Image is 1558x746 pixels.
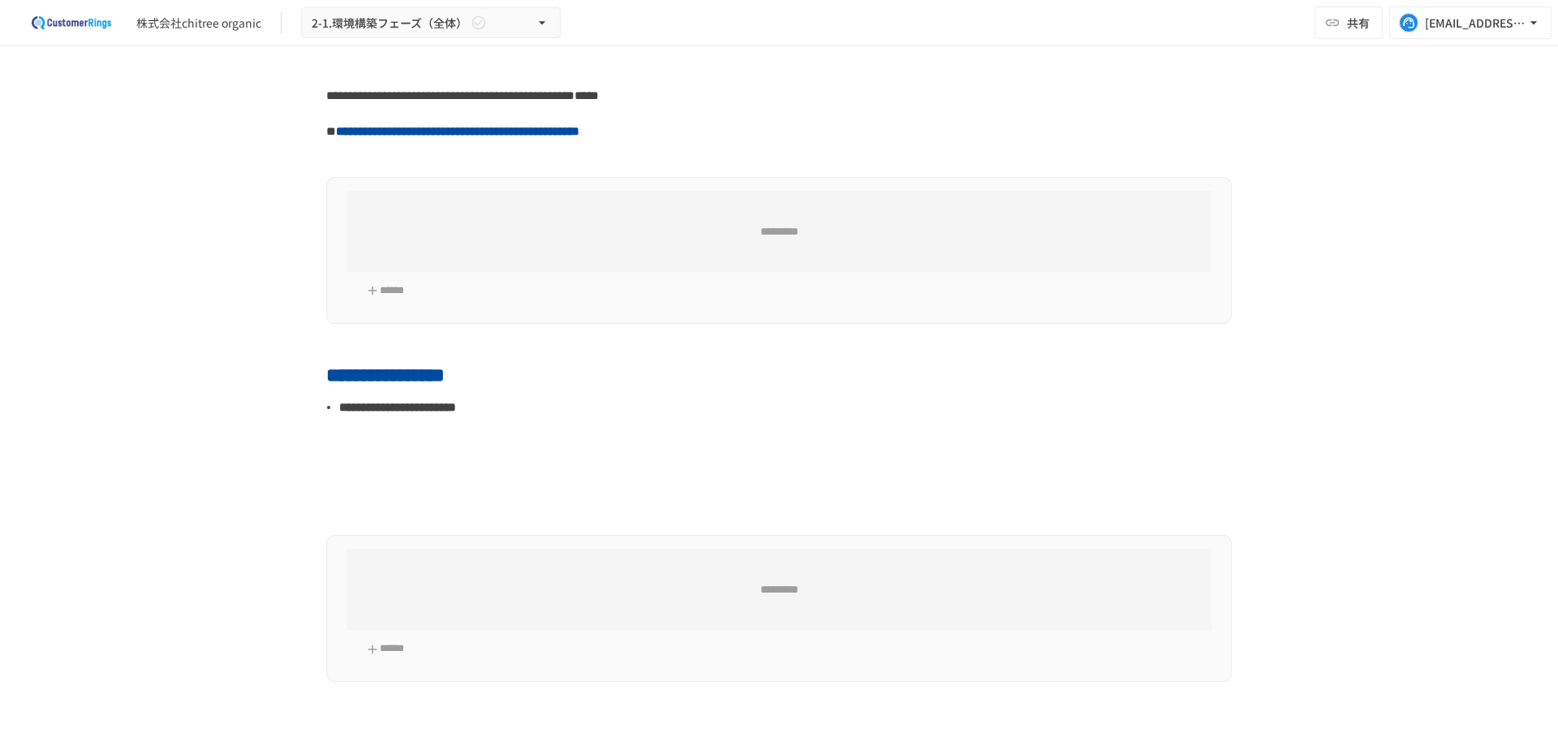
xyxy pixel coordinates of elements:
[1347,14,1370,32] span: 共有
[19,10,123,36] img: 2eEvPB0nRDFhy0583kMjGN2Zv6C2P7ZKCFl8C3CzR0M
[301,7,561,39] button: 2-1.環境構築フェーズ（全体）
[1425,13,1526,33] div: [EMAIL_ADDRESS][DOMAIN_NAME]
[1315,6,1383,39] button: 共有
[136,15,261,32] div: 株式会社chitree organic
[1389,6,1552,39] button: [EMAIL_ADDRESS][DOMAIN_NAME]
[312,13,467,33] span: 2-1.環境構築フェーズ（全体）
